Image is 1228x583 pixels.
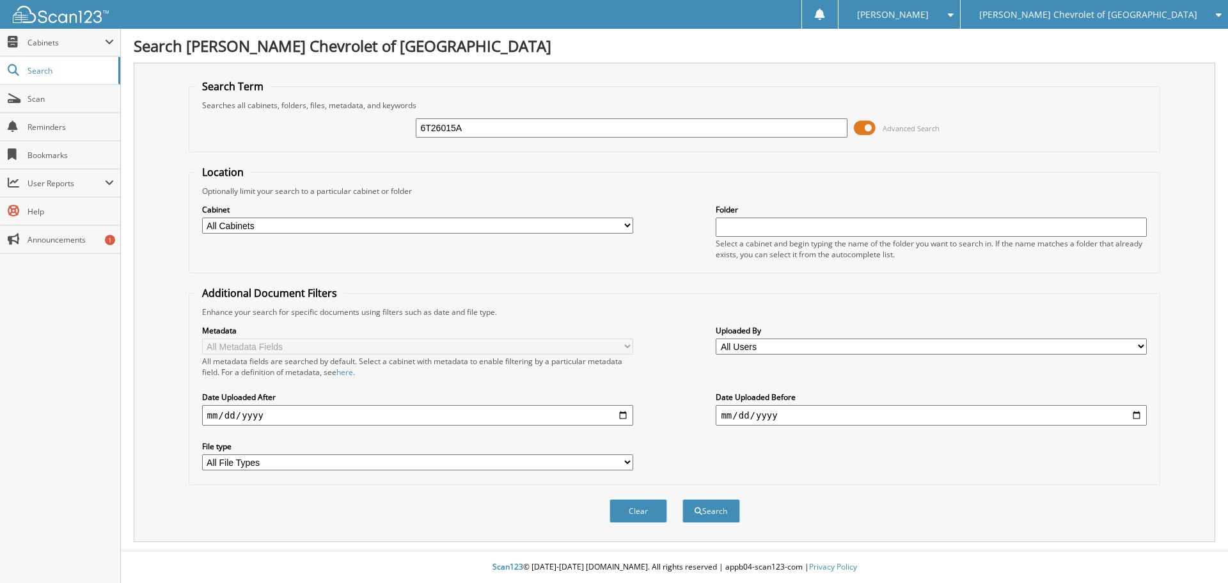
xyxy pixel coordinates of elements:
[134,35,1215,56] h1: Search [PERSON_NAME] Chevrolet of [GEOGRAPHIC_DATA]
[883,124,940,133] span: Advanced Search
[28,93,114,104] span: Scan
[202,441,633,452] label: File type
[682,499,740,523] button: Search
[492,561,523,572] span: Scan123
[716,405,1147,426] input: end
[716,204,1147,215] label: Folder
[196,100,1154,111] div: Searches all cabinets, folders, files, metadata, and keywords
[716,238,1147,260] div: Select a cabinet and begin typing the name of the folder you want to search in. If the name match...
[28,150,114,161] span: Bookmarks
[979,11,1197,19] span: [PERSON_NAME] Chevrolet of [GEOGRAPHIC_DATA]
[28,234,114,245] span: Announcements
[202,392,633,403] label: Date Uploaded After
[196,286,343,300] legend: Additional Document Filters
[196,186,1154,196] div: Optionally limit your search to a particular cabinet or folder
[610,499,667,523] button: Clear
[202,204,633,215] label: Cabinet
[809,561,857,572] a: Privacy Policy
[28,206,114,217] span: Help
[857,11,929,19] span: [PERSON_NAME]
[28,122,114,132] span: Reminders
[196,79,270,93] legend: Search Term
[28,178,105,189] span: User Reports
[196,165,250,179] legend: Location
[13,6,109,23] img: scan123-logo-white.svg
[202,356,633,378] div: All metadata fields are searched by default. Select a cabinet with metadata to enable filtering b...
[28,37,105,48] span: Cabinets
[716,392,1147,403] label: Date Uploaded Before
[202,325,633,336] label: Metadata
[202,405,633,426] input: start
[105,235,115,245] div: 1
[716,325,1147,336] label: Uploaded By
[121,552,1228,583] div: © [DATE]-[DATE] [DOMAIN_NAME]. All rights reserved | appb04-scan123-com |
[196,307,1154,317] div: Enhance your search for specific documents using filters such as date and file type.
[336,367,353,378] a: here
[28,65,112,76] span: Search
